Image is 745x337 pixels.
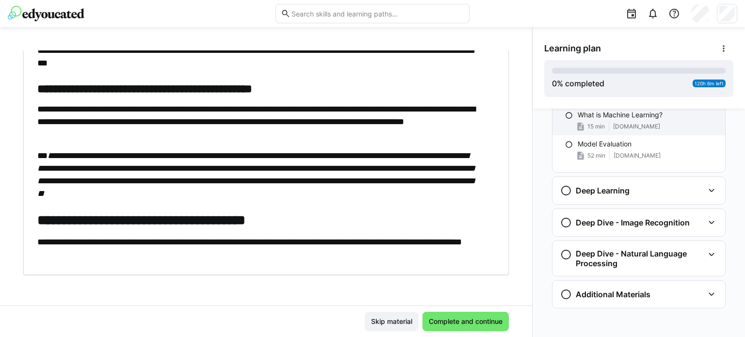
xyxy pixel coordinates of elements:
[695,80,724,86] span: 120h 6m left
[544,43,601,54] span: Learning plan
[576,218,690,227] h3: Deep Dive - Image Recognition
[576,289,650,299] h3: Additional Materials
[587,123,605,130] span: 15 min
[576,186,630,195] h3: Deep Learning
[578,110,663,120] p: What is Machine Learning?
[291,9,464,18] input: Search skills and learning paths…
[365,312,419,331] button: Skip material
[578,139,632,149] p: Model Evaluation
[587,152,605,160] span: 52 min
[552,78,604,89] div: % completed
[427,317,504,326] span: Complete and continue
[613,123,660,130] span: [DOMAIN_NAME]
[576,249,704,268] h3: Deep Dive - Natural Language Processing
[614,152,661,160] span: [DOMAIN_NAME]
[370,317,414,326] span: Skip material
[422,312,509,331] button: Complete and continue
[552,79,557,88] span: 0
